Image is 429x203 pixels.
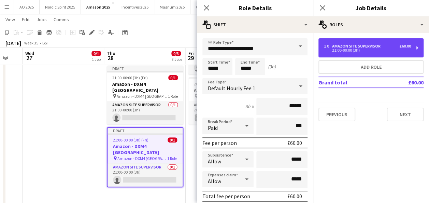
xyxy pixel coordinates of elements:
a: Jobs [34,15,49,24]
h3: Role Details [197,3,313,12]
span: 29 [187,54,194,62]
span: Week 35 [23,40,40,45]
span: Amazon - DXM4 [GEOGRAPHIC_DATA] [117,156,167,161]
h3: Job Details [313,3,429,12]
div: Shift [197,16,313,33]
button: Nordic Spirit 2025 [40,0,81,14]
div: Draft [107,66,183,71]
h3: Amazon - DXM4 [GEOGRAPHIC_DATA] [107,81,183,93]
div: 3h x [245,103,254,109]
span: 21:00-00:00 (3h) (Fri) [112,75,148,80]
span: Thu [107,50,115,56]
a: Edit [19,15,32,24]
h3: Amazon - DB17 - Lutterworth [188,87,265,93]
span: Allow [208,178,221,185]
app-card-role: Amazon Site Supervisor1/120:50-00:00 (3h10m)[PERSON_NAME] [188,101,265,124]
div: [DATE] [5,40,21,46]
app-job-card: Draft21:00-00:00 (3h) (Fri)0/1Amazon - DXM4 [GEOGRAPHIC_DATA] Amazon - DXM4 [GEOGRAPHIC_DATA]1 Ro... [107,66,183,124]
div: 3 Jobs [172,57,182,62]
div: Roles [313,16,429,33]
span: Edit [22,16,30,23]
div: 1 Job [92,57,101,62]
td: £60.00 [387,77,424,88]
span: Fri [188,50,194,56]
div: BST [42,40,49,45]
div: 1 x [324,44,332,49]
span: Default Hourly Fee 1 [208,85,255,92]
div: £60.00 [287,193,302,200]
app-card-role: Amazon Site Supervisor0/121:00-00:00 (3h) [108,163,183,187]
div: £60.00 [287,139,302,146]
span: Wed [25,50,34,56]
span: View [5,16,15,23]
button: AO 2025 [14,0,40,14]
button: Old Spice 2025 [190,0,227,14]
app-card-role: Amazon Site Supervisor0/121:00-00:00 (3h) [107,101,183,124]
td: Grand total [318,77,387,88]
a: View [3,15,18,24]
div: Amazon Site Supervisor [332,44,383,49]
button: Amazon 2025 [81,0,116,14]
button: Magnum 2025 [154,0,190,14]
h3: Amazon - DXM4 [GEOGRAPHIC_DATA] [108,143,183,155]
button: Previous [318,108,355,121]
button: Add role [318,60,424,74]
div: 21:00-00:00 (3h) [324,49,411,52]
div: (3h) [268,64,276,70]
div: Total fee per person [202,193,250,200]
span: 0/1 [168,75,178,80]
span: Jobs [37,16,47,23]
span: 0/3 [171,51,181,56]
span: 27 [24,54,34,62]
span: 1 Role [167,156,177,161]
app-job-card: Draft21:00-00:00 (3h) (Fri)0/1Amazon - DXM4 [GEOGRAPHIC_DATA] Amazon - DXM4 [GEOGRAPHIC_DATA]1 Ro... [107,127,183,187]
span: Amazon - DXM4 [GEOGRAPHIC_DATA] [117,94,168,99]
span: 0/1 [168,137,177,143]
span: Allow [208,158,221,165]
span: 28 [106,54,115,62]
span: 20:50-00:00 (3h10m) (Sat) [194,81,239,86]
button: Incentives 2025 [116,0,154,14]
span: Paid [208,124,218,131]
button: Next [387,108,424,121]
a: Comms [51,15,72,24]
span: Comms [54,16,69,23]
div: Draft [108,128,183,133]
span: 1 Role [168,94,178,99]
span: 0/1 [91,51,101,56]
div: £60.00 [399,44,411,49]
div: Fee per person [202,139,237,146]
span: 21:00-00:00 (3h) (Fri) [113,137,148,143]
app-job-card: 20:50-00:00 (3h10m) (Sat)0/1Amazon - DB17 - Lutterworth Amazon - DB17 - Lutterworth1 RoleAmazon S... [188,77,265,124]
